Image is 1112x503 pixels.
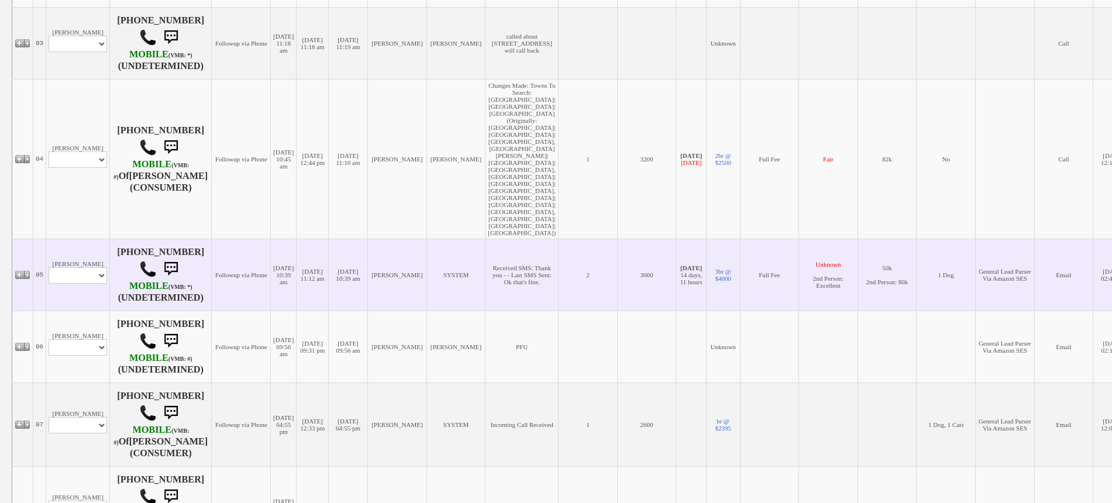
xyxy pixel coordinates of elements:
td: SYSTEM [426,239,486,311]
font: (VMB: *) [168,284,192,290]
td: Followup via Phone [212,79,271,239]
td: Full Fee [740,79,799,239]
td: [DATE] 12:33 pm [297,383,329,466]
td: Incoming Call Received [486,383,559,466]
td: [DATE] 11:12 am [297,239,329,311]
td: [PERSON_NAME] [426,79,486,239]
td: 14 days, 11 hours [676,239,706,311]
td: General Lead Parser Via Amazon SES [976,383,1035,466]
td: General Lead Parser Via Amazon SES [976,239,1035,311]
td: 1 [559,383,618,466]
b: [PERSON_NAME] [129,436,208,447]
td: [DATE] 11:18 am [297,7,329,79]
td: [DATE] 11:18 am [271,7,297,79]
font: Unknown [815,261,841,268]
td: [DATE] 09:56 am [271,311,297,383]
td: Received SMS: Thank you - - Last SMS Sent: Ok that's fine. [486,239,559,311]
td: 06 [33,311,46,383]
font: MOBILE [129,281,168,291]
img: call.png [139,404,157,422]
td: [PERSON_NAME] [368,383,427,466]
td: Email [1034,383,1093,466]
td: 82k [858,79,917,239]
h4: [PHONE_NUMBER] Of (CONSUMER) [112,125,209,193]
td: [PERSON_NAME] [368,79,427,239]
td: 3000 [617,239,676,311]
b: [PERSON_NAME] [129,171,208,181]
td: SYSTEM [426,383,486,466]
td: 2 [559,239,618,311]
b: Verizon Wireless [129,281,192,291]
td: Full Fee [740,239,799,311]
td: [DATE] 09:31 pm [297,311,329,383]
img: call.png [139,260,157,278]
td: 1 Dog [917,239,976,311]
font: MOBILE [132,159,171,170]
td: [PERSON_NAME] [46,239,110,311]
img: call.png [139,332,157,350]
b: Verizon Wireless [129,49,192,60]
a: br @ $2395 [715,418,731,432]
td: [PERSON_NAME] [368,311,427,383]
td: [DATE] 10:45 am [271,79,297,239]
td: [DATE] 09:56 am [329,311,368,383]
td: 04 [33,79,46,239]
td: [PERSON_NAME] [368,239,427,311]
td: Followup via Phone [212,383,271,466]
td: [PERSON_NAME] [426,311,486,383]
font: [DATE] [681,159,701,166]
font: (VMB: #) [168,356,192,362]
font: (VMB: #) [113,162,189,180]
td: [PERSON_NAME] [426,7,486,79]
td: Email [1034,239,1093,311]
td: Changes Made: Towns To Search: [GEOGRAPHIC_DATA]|[GEOGRAPHIC_DATA]|[GEOGRAPHIC_DATA] (Originally:... [486,79,559,239]
td: called about [STREET_ADDRESS] will call back [486,7,559,79]
img: sms.png [159,136,183,159]
font: Fair [823,156,834,163]
td: [PERSON_NAME] [46,79,110,239]
td: Unknown [706,7,740,79]
b: T-Mobile USA, Inc. [113,159,189,181]
td: Followup via Phone [212,239,271,311]
td: [DATE] 12:44 pm [297,79,329,239]
font: MOBILE [132,425,171,435]
td: [DATE] 11:19 am [329,7,368,79]
td: 2600 [617,383,676,466]
td: PFU [486,311,559,383]
td: [PERSON_NAME] [46,311,110,383]
td: [DATE] 04:55 pm [271,383,297,466]
td: Unknown [706,311,740,383]
td: 1 Dog, 1 Cats [917,383,976,466]
font: MOBILE [129,353,168,363]
td: [PERSON_NAME] [46,383,110,466]
b: [DATE] [680,264,702,271]
td: [PERSON_NAME] [46,7,110,79]
td: Followup via Phone [212,311,271,383]
h4: [PHONE_NUMBER] (UNDETERMINED) [112,319,209,375]
td: [DATE] 04:55 pm [329,383,368,466]
td: 2nd Person: Excellent [799,239,858,311]
h4: [PHONE_NUMBER] (UNDETERMINED) [112,247,209,303]
img: call.png [139,29,157,46]
td: [DATE] 10:39 am [329,239,368,311]
td: 1 [559,79,618,239]
img: sms.png [159,257,183,281]
font: (VMB: #) [113,428,189,446]
font: MOBILE [129,49,168,60]
img: sms.png [159,329,183,353]
td: 05 [33,239,46,311]
font: (VMB: *) [168,52,192,58]
td: Call [1034,7,1093,79]
img: sms.png [159,26,183,49]
h4: [PHONE_NUMBER] Of (CONSUMER) [112,391,209,459]
td: 50k 2nd Person: 80k [858,239,917,311]
td: General Lead Parser Via Amazon SES [976,311,1035,383]
b: AT&T Wireless [129,353,192,363]
a: 2br @ $2500 [715,152,731,166]
a: 3br @ $4000 [715,268,731,282]
img: sms.png [159,401,183,425]
td: [DATE] 11:10 am [329,79,368,239]
td: 07 [33,383,46,466]
b: [DATE] [680,152,702,159]
td: Email [1034,311,1093,383]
